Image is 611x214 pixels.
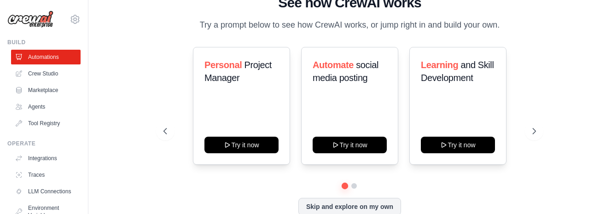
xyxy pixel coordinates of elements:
[204,60,242,70] span: Personal
[11,116,81,131] a: Tool Registry
[7,140,81,147] div: Operate
[11,50,81,64] a: Automations
[421,60,494,83] span: and Skill Development
[7,39,81,46] div: Build
[11,99,81,114] a: Agents
[11,168,81,182] a: Traces
[195,18,504,32] p: Try a prompt below to see how CrewAI works, or jump right in and build your own.
[204,60,272,83] span: Project Manager
[313,60,378,83] span: social media posting
[421,137,495,153] button: Try it now
[11,184,81,199] a: LLM Connections
[421,60,458,70] span: Learning
[313,60,354,70] span: Automate
[11,66,81,81] a: Crew Studio
[7,11,53,28] img: Logo
[11,151,81,166] a: Integrations
[204,137,279,153] button: Try it now
[313,137,387,153] button: Try it now
[11,83,81,98] a: Marketplace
